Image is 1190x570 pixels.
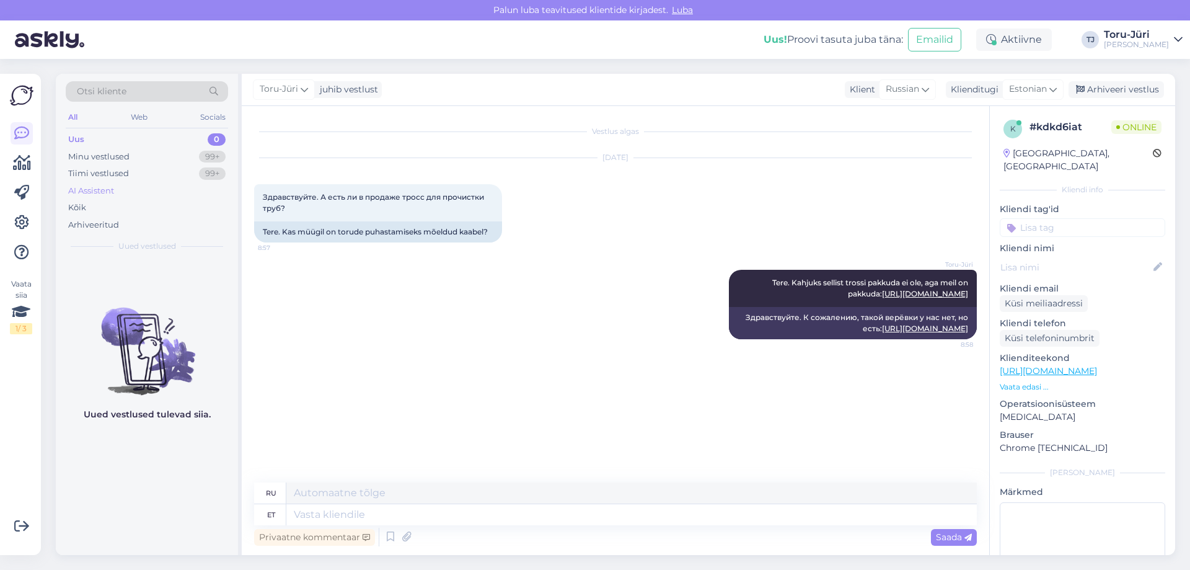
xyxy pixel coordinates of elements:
div: Proovi tasuta juba täna: [764,32,903,47]
div: Klient [845,83,875,96]
div: Socials [198,109,228,125]
span: Luba [668,4,697,16]
p: [MEDICAL_DATA] [1000,411,1165,424]
p: Märkmed [1000,486,1165,499]
input: Lisa nimi [1000,261,1151,274]
span: 8:58 [927,340,973,349]
div: Küsi meiliaadressi [1000,295,1088,312]
span: Toru-Jüri [927,260,973,269]
div: TJ [1082,31,1099,48]
span: 8:57 [258,243,304,252]
div: [DATE] [254,152,977,163]
div: All [66,109,80,125]
div: Küsi telefoninumbrit [1000,330,1100,347]
p: Kliendi tag'id [1000,203,1165,216]
div: Aktiivne [976,29,1052,51]
div: juhib vestlust [315,83,378,96]
p: Vaata edasi ... [1000,381,1165,393]
a: [URL][DOMAIN_NAME] [882,289,968,298]
p: Brauser [1000,429,1165,442]
p: Uued vestlused tulevad siia. [84,408,211,421]
span: Otsi kliente [77,85,126,98]
div: Uus [68,133,84,146]
span: Russian [886,82,919,96]
b: Uus! [764,33,787,45]
div: 1 / 3 [10,323,32,334]
span: Saada [936,532,972,543]
p: Operatsioonisüsteem [1000,398,1165,411]
span: Toru-Jüri [260,82,298,96]
div: [PERSON_NAME] [1104,40,1169,50]
span: k [1010,124,1016,133]
div: Toru-Jüri [1104,30,1169,40]
div: [GEOGRAPHIC_DATA], [GEOGRAPHIC_DATA] [1003,147,1153,173]
div: Web [128,109,150,125]
input: Lisa tag [1000,218,1165,237]
div: Minu vestlused [68,151,130,163]
a: [URL][DOMAIN_NAME] [1000,365,1097,376]
button: Emailid [908,28,961,51]
img: Askly Logo [10,84,33,107]
div: Tere. Kas müügil on torude puhastamiseks mõeldud kaabel? [254,221,502,243]
div: Здравствуйте. К сожалению, такой верёвки у нас нет, но есть: [729,307,977,339]
p: Kliendi nimi [1000,242,1165,255]
span: Uued vestlused [118,241,176,252]
div: 0 [208,133,226,146]
span: Tere. Kahjuks sellist trossi pakkuda ei ole, aga meil on pakkuda: [772,278,970,298]
span: Estonian [1009,82,1047,96]
p: Klienditeekond [1000,352,1165,365]
div: [PERSON_NAME] [1000,467,1165,478]
a: Toru-Jüri[PERSON_NAME] [1104,30,1183,50]
div: # kdkd6iat [1029,120,1111,135]
div: Arhiveeritud [68,219,119,231]
div: 99+ [199,167,226,180]
div: Vaata siia [10,278,32,334]
div: Arhiveeri vestlus [1069,81,1164,98]
div: ru [266,483,276,504]
div: Tiimi vestlused [68,167,129,180]
div: Kõik [68,202,86,214]
div: 99+ [199,151,226,163]
div: Klienditugi [946,83,998,96]
p: Kliendi telefon [1000,317,1165,330]
div: Privaatne kommentaar [254,529,375,546]
div: AI Assistent [68,185,114,197]
img: No chats [56,285,238,397]
div: Vestlus algas [254,126,977,137]
span: Online [1111,120,1161,134]
a: [URL][DOMAIN_NAME] [882,324,968,333]
p: Chrome [TECHNICAL_ID] [1000,442,1165,455]
div: Kliendi info [1000,184,1165,195]
span: Здравствуйте. А есть ли в продаже тросс для прочистки труб? [263,192,486,213]
p: Kliendi email [1000,282,1165,295]
div: et [267,504,275,525]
